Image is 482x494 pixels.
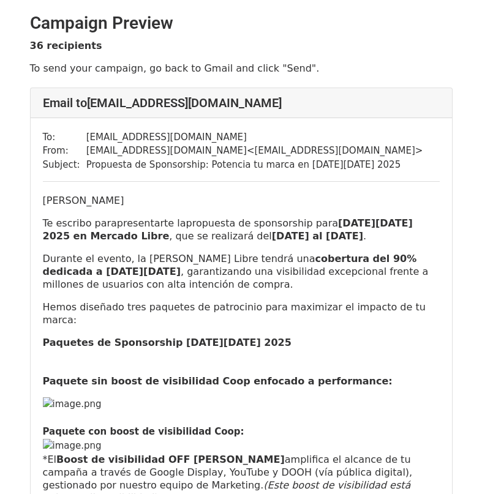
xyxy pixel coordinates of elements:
img: image.png [43,439,102,453]
b: Paquete sin boost de visibilidad Coop enfocado a performance: [43,375,393,387]
td: To: [43,130,86,144]
h4: Email to [EMAIL_ADDRESS][DOMAIN_NAME] [43,95,440,110]
b: Boost de visibilidad OFF [PERSON_NAME] [56,454,285,465]
p: To send your campaign, go back to Gmail and click "Send". [30,62,453,75]
b: Paquete con boost de visibilidad Coop: [43,426,244,437]
b: Paquetes de Sponsorship [DATE][DATE] 2025 [43,337,292,348]
b: [DATE] al [DATE] [272,230,363,242]
td: [EMAIL_ADDRESS][DOMAIN_NAME] < [EMAIL_ADDRESS][DOMAIN_NAME] > [86,144,423,158]
b: cobertura del 90% dedicada a [DATE][DATE] [43,253,417,277]
td: From: [43,144,86,158]
strong: 36 recipients [30,40,102,51]
span: presentarte la [117,217,186,229]
td: [EMAIL_ADDRESS][DOMAIN_NAME] [86,130,423,144]
td: Subject: [43,158,86,172]
h2: Campaign Preview [30,13,453,34]
b: [DATE][DATE] 2025 en Mercado Libre [43,217,413,242]
td: Propuesta de Sponsorship: Potencia tu marca en [DATE][DATE] 2025 [86,158,423,172]
p: [PERSON_NAME] [43,194,440,207]
p: Durante el evento, la [PERSON_NAME] Libre tendrá una , garantizando una visibilidad excepcional f... [43,252,440,291]
p: Te escribo para propuesta de sponsorship para , que se realizará del . [43,217,440,242]
p: Hemos diseñado tres paquetes de patrocinio para maximizar el impacto de tu marca: [43,301,440,326]
img: image.png [43,397,102,411]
